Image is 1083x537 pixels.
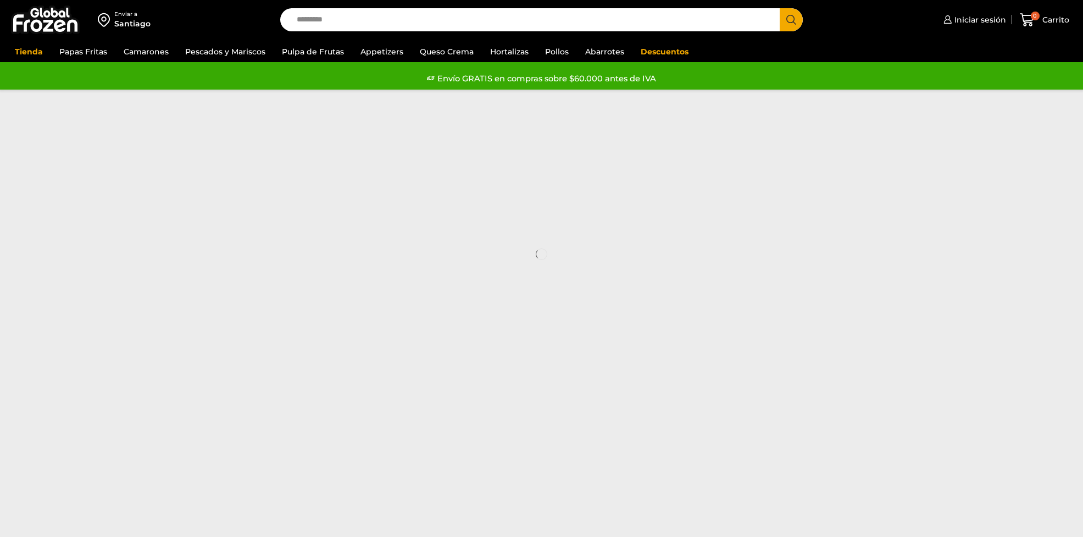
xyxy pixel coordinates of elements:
[414,41,479,62] a: Queso Crema
[941,9,1006,31] a: Iniciar sesión
[485,41,534,62] a: Hortalizas
[952,14,1006,25] span: Iniciar sesión
[1040,14,1069,25] span: Carrito
[118,41,174,62] a: Camarones
[540,41,574,62] a: Pollos
[355,41,409,62] a: Appetizers
[276,41,349,62] a: Pulpa de Frutas
[1031,12,1040,20] span: 0
[114,10,151,18] div: Enviar a
[98,10,114,29] img: address-field-icon.svg
[180,41,271,62] a: Pescados y Mariscos
[580,41,630,62] a: Abarrotes
[635,41,694,62] a: Descuentos
[9,41,48,62] a: Tienda
[1017,7,1072,33] a: 0 Carrito
[54,41,113,62] a: Papas Fritas
[780,8,803,31] button: Search button
[114,18,151,29] div: Santiago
